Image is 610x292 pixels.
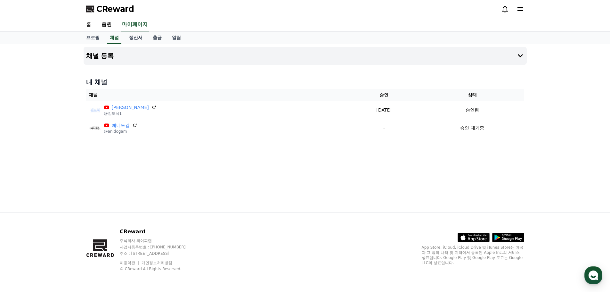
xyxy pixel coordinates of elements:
[460,125,484,131] p: 승인 대기중
[420,89,524,101] th: 상태
[142,261,172,265] a: 개인정보처리방침
[112,104,149,111] a: [PERSON_NAME]
[81,18,96,31] a: 홈
[120,245,198,250] p: 사업자등록번호 : [PHONE_NUMBER]
[104,111,157,116] p: @김도식1
[121,18,149,31] a: 마이페이지
[86,78,524,87] h4: 내 채널
[96,18,117,31] a: 음원
[89,104,102,116] img: 김도식
[148,32,167,44] a: 출금
[350,107,418,113] p: [DATE]
[112,122,130,129] a: 애니도감
[120,251,198,256] p: 주소 : [STREET_ADDRESS]
[96,4,134,14] span: CReward
[466,107,479,113] p: 승인됨
[104,129,137,134] p: @anidogam
[86,4,134,14] a: CReward
[81,32,105,44] a: 프로필
[422,245,524,265] p: App Store, iCloud, iCloud Drive 및 iTunes Store는 미국과 그 밖의 나라 및 지역에서 등록된 Apple Inc.의 서비스 상표입니다. Goo...
[120,266,198,271] p: © CReward All Rights Reserved.
[124,32,148,44] a: 정산서
[350,125,418,131] p: -
[348,89,420,101] th: 승인
[84,47,527,65] button: 채널 등록
[120,228,198,236] p: CReward
[86,52,114,59] h4: 채널 등록
[107,32,121,44] a: 채널
[167,32,186,44] a: 알림
[120,261,140,265] a: 이용약관
[120,238,198,243] p: 주식회사 와이피랩
[86,89,348,101] th: 채널
[89,121,102,134] img: 애니도감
